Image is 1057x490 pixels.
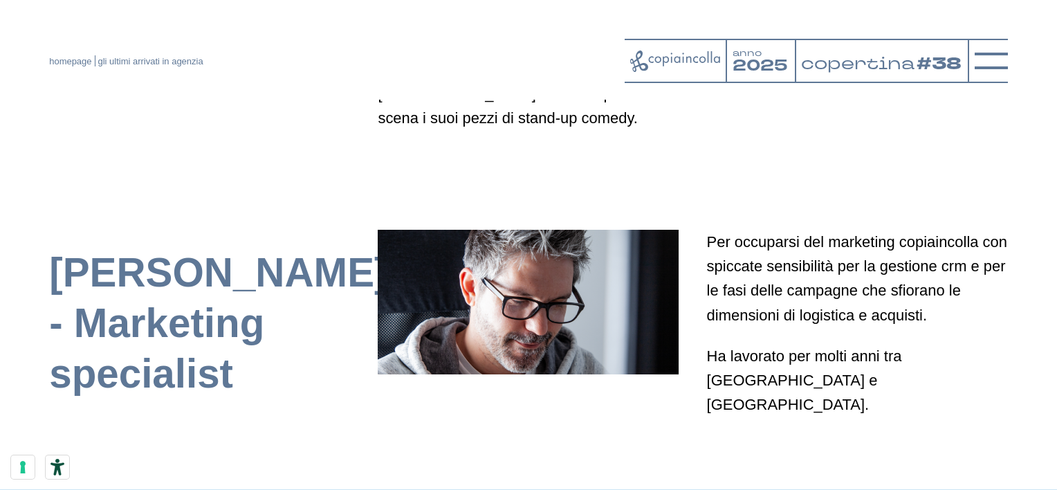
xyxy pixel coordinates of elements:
p: Ha lavorato per molti anni tra [GEOGRAPHIC_DATA] e [GEOGRAPHIC_DATA]. [707,344,1008,417]
tspan: anno [733,47,762,59]
h2: [PERSON_NAME] - Marketing specialist [49,248,350,399]
tspan: #38 [916,53,961,77]
button: Strumenti di accessibilità [46,455,69,479]
tspan: copertina [801,53,914,75]
a: homepage [49,56,91,66]
p: Per occuparsi del marketing copiaincolla con spiccate sensibilità per la gestione crm e per le fa... [707,230,1008,327]
tspan: 2025 [733,55,787,76]
span: gli ultimi arrivati in agenzia [98,56,203,66]
button: Le tue preferenze relative al consenso per le tecnologie di tracciamento [11,455,35,479]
